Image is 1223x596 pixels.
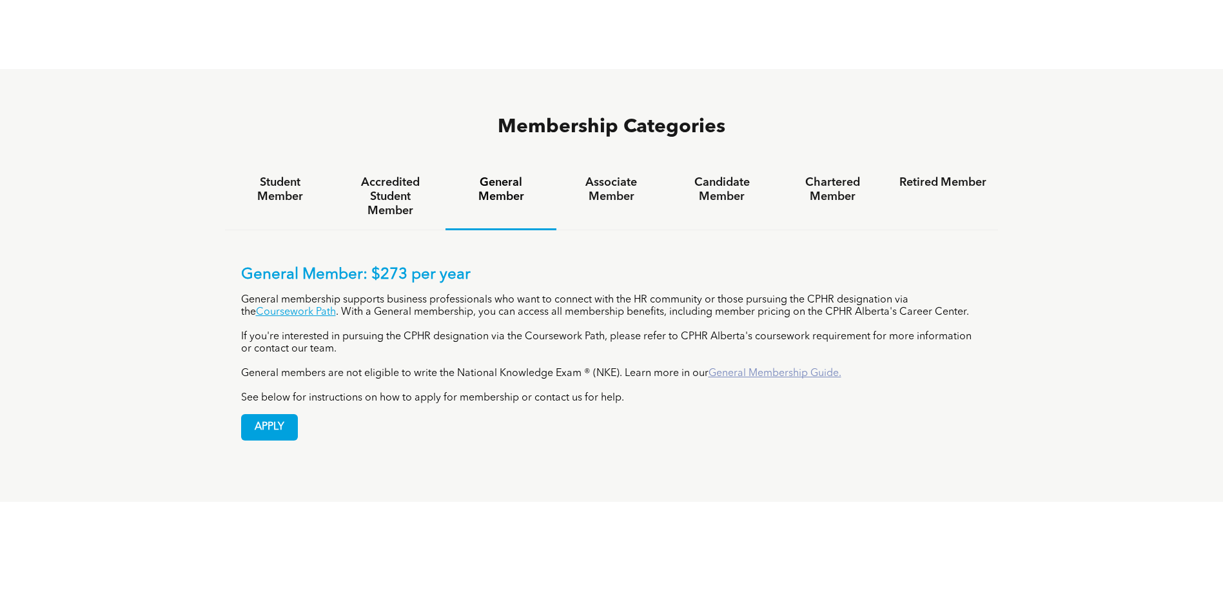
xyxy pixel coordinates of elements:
h4: General Member [457,175,544,204]
h4: Student Member [237,175,324,204]
p: General membership supports business professionals who want to connect with the HR community or t... [241,294,983,319]
h4: Retired Member [899,175,986,190]
h4: Accredited Student Member [347,175,434,218]
h4: Associate Member [568,175,655,204]
span: APPLY [242,415,297,440]
p: If you're interested in pursuing the CPHR designation via the Coursework Path, please refer to CP... [241,331,983,355]
h4: Chartered Member [789,175,876,204]
span: Membership Categories [498,117,725,137]
a: Coursework Path [256,307,336,317]
p: General Member: $273 per year [241,266,983,284]
h4: Candidate Member [678,175,765,204]
a: APPLY [241,414,298,441]
p: See below for instructions on how to apply for membership or contact us for help. [241,392,983,404]
a: General Membership Guide. [709,368,841,379]
p: General members are not eligible to write the National Knowledge Exam ® (NKE). Learn more in our [241,368,983,380]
